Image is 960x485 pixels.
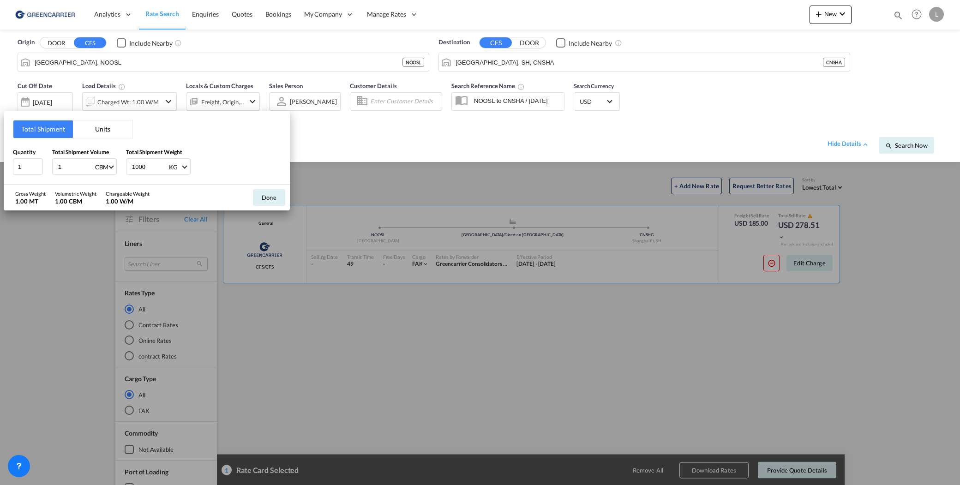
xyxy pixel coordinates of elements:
button: Done [253,189,285,206]
div: KG [169,163,178,171]
input: Enter volume [57,159,94,174]
span: Total Shipment Volume [52,149,109,156]
span: Quantity [13,149,36,156]
div: 1.00 W/M [106,197,150,205]
button: Total Shipment [13,120,73,138]
input: Enter weight [131,159,168,174]
div: 1.00 MT [15,197,46,205]
button: Units [73,120,132,138]
div: Chargeable Weight [106,190,150,197]
div: 1.00 CBM [55,197,96,205]
div: Volumetric Weight [55,190,96,197]
span: Total Shipment Weight [126,149,182,156]
input: Qty [13,158,43,175]
div: CBM [95,163,108,171]
div: Gross Weight [15,190,46,197]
